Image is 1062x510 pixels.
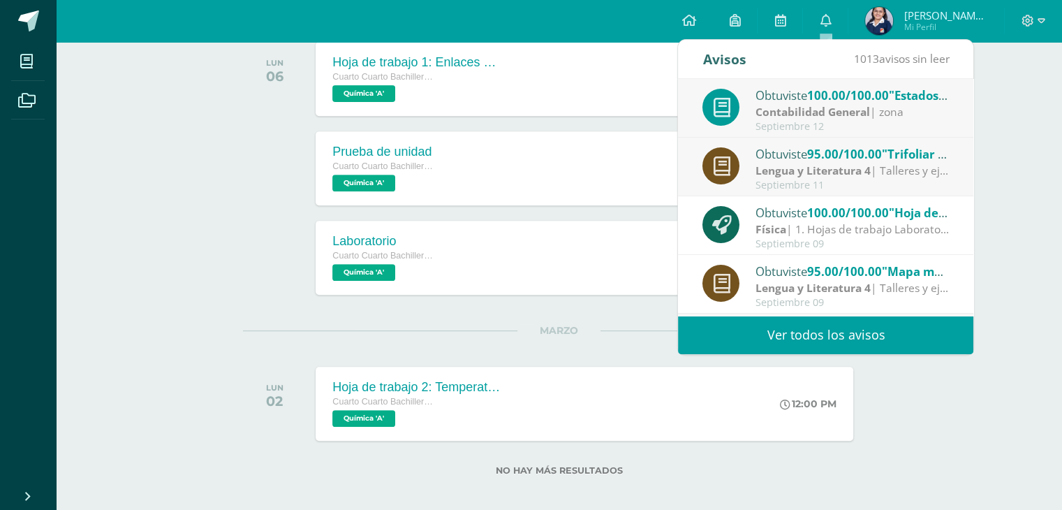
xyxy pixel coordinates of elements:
[904,21,987,33] span: Mi Perfil
[332,234,437,249] div: Laboratorio
[807,205,889,221] span: 100.00/100.00
[702,40,746,78] div: Avisos
[678,316,973,354] a: Ver todos los avisos
[904,8,987,22] span: [PERSON_NAME] [GEOGRAPHIC_DATA]
[755,86,950,104] div: Obtuviste en
[755,221,950,238] div: | 1. Hojas de trabajo Laboratorio 3.2
[755,145,950,163] div: Obtuviste en
[755,163,950,179] div: | Talleres y ejercicios
[755,238,950,250] div: Septiembre 09
[755,104,950,120] div: | zona
[332,72,437,82] span: Cuarto Cuarto Bachillerato en Ciencias y Letras con Orientación en Computación
[755,121,950,133] div: Septiembre 12
[332,380,500,395] div: Hoja de trabajo 2: Temperatura
[853,51,878,66] span: 1013
[332,175,395,191] span: Química 'A'
[243,465,875,476] label: No hay más resultados
[755,262,950,280] div: Obtuviste en
[865,7,893,35] img: 1510b84779b81bd820964abaaa720485.png
[853,51,949,66] span: avisos sin leer
[266,393,283,409] div: 02
[332,161,437,171] span: Cuarto Cuarto Bachillerato en Ciencias y Letras con Orientación en Computación
[807,146,882,162] span: 95.00/100.00
[755,104,870,119] strong: Contabilidad General
[332,397,437,407] span: Cuarto Cuarto Bachillerato en Ciencias y Letras con Orientación en Computación
[266,58,283,68] div: LUN
[517,324,600,337] span: MARZO
[332,145,437,159] div: Prueba de unidad
[266,68,283,85] div: 06
[780,398,836,410] div: 12:00 PM
[889,205,989,221] span: "Hoja de trabajo"
[332,264,395,281] span: Química 'A'
[332,55,500,70] div: Hoja de trabajo 1: Enlaces y estructura [PERSON_NAME]
[755,280,871,296] strong: Lengua y Literatura 4
[807,87,889,103] span: 100.00/100.00
[755,163,871,178] strong: Lengua y Literatura 4
[755,280,950,296] div: | Talleres y ejercicios
[755,203,950,221] div: Obtuviste en
[755,221,786,237] strong: Física
[332,85,395,102] span: Química 'A'
[882,146,995,162] span: "Trifoliar Libro LSS"
[332,251,437,261] span: Cuarto Cuarto Bachillerato en Ciencias y Letras con Orientación en Computación
[807,263,882,279] span: 95.00/100.00
[266,383,283,393] div: LUN
[332,410,395,427] span: Química 'A'
[755,180,950,191] div: Septiembre 11
[755,297,950,309] div: Septiembre 09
